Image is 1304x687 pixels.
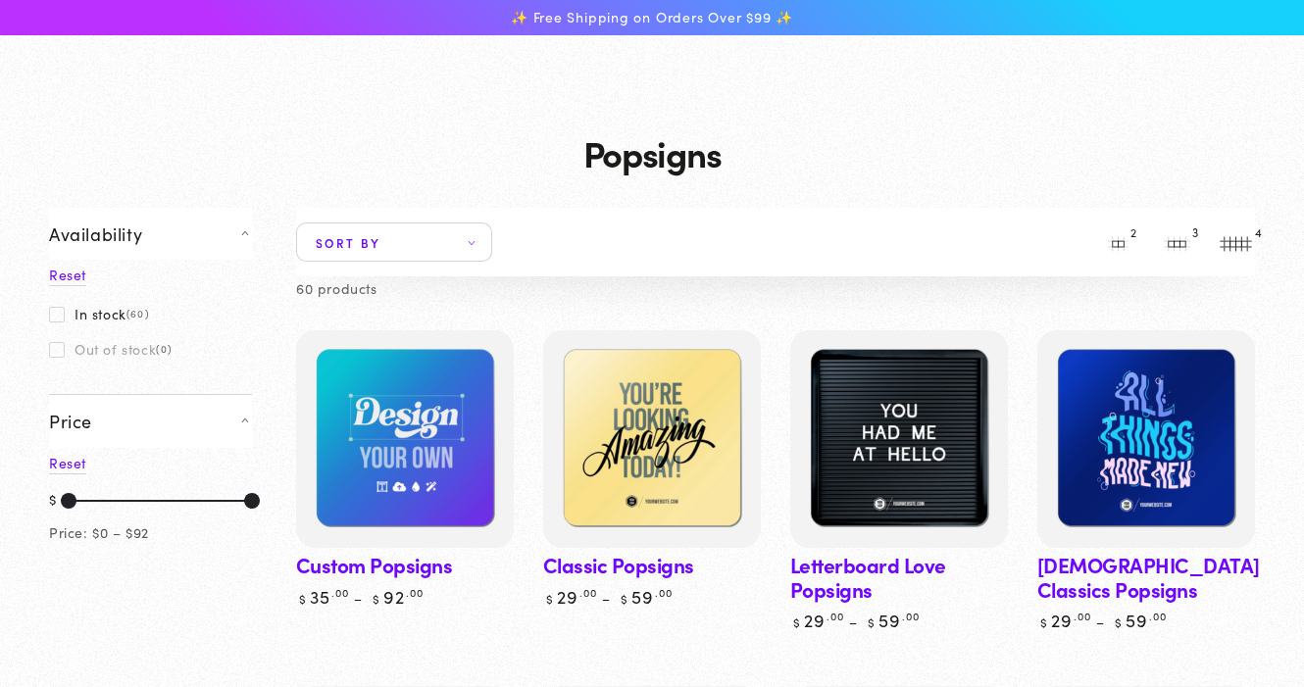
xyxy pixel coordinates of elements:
[296,222,492,262] summary: Sort by
[543,330,761,548] a: Classic PopsignsClassic Popsigns
[1098,222,1137,262] button: 2
[156,343,172,355] span: (0)
[511,9,793,26] span: ✨ Free Shipping on Orders Over $99 ✨
[49,306,149,321] label: In stock
[49,453,86,474] a: Reset
[790,330,1008,548] a: Letterboard Love PopsignsLetterboard Love Popsigns
[49,208,252,260] summary: Availability
[49,341,172,357] label: Out of stock
[1037,330,1255,548] a: Baptism Classics PopsignsBaptism Classics Popsigns
[296,330,514,548] a: Custom PopsignsCustom Popsigns
[49,133,1255,172] h1: Popsigns
[49,520,149,545] div: Price: $0 – $92
[126,308,149,319] span: (60)
[49,265,86,286] a: Reset
[49,394,252,447] summary: Price
[49,222,142,245] span: Availability
[1157,222,1196,262] button: 3
[296,276,377,301] p: 60 products
[49,487,57,515] div: $
[49,410,92,432] span: Price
